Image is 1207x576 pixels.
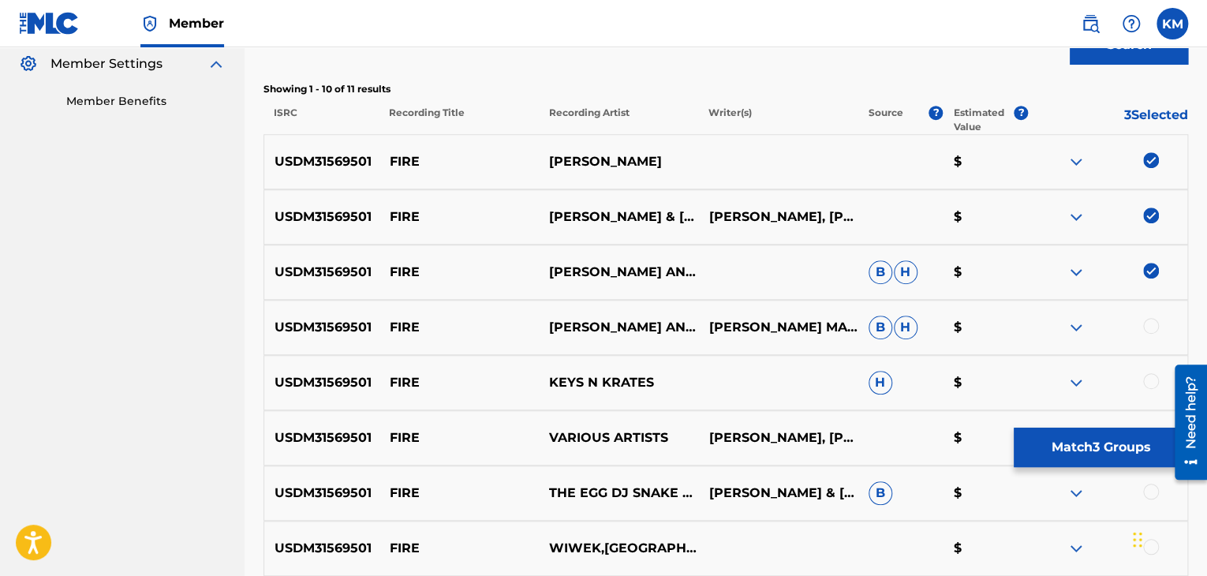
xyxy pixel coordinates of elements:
p: 3 Selected [1028,106,1188,134]
iframe: Chat Widget [1128,500,1207,576]
p: FIRE [379,373,539,392]
span: ? [1014,106,1028,120]
p: Recording Artist [538,106,698,134]
span: H [869,371,892,395]
span: B [869,316,892,339]
p: FIRE [379,484,539,503]
img: expand [1067,539,1086,558]
p: [PERSON_NAME] & [PERSON_NAME] [698,484,858,503]
p: [PERSON_NAME] AND [PERSON_NAME] [539,318,698,337]
p: USDM31569501 [264,263,379,282]
p: FIRE [379,428,539,447]
span: H [894,260,917,284]
img: expand [1067,263,1086,282]
p: Showing 1 - 10 of 11 results [263,82,1188,96]
p: $ [943,373,1028,392]
p: FIRE [379,318,539,337]
p: [PERSON_NAME] AND [PERSON_NAME] [539,263,698,282]
a: Member Benefits [66,93,226,110]
span: Member Settings [50,54,163,73]
img: expand [1067,484,1086,503]
p: Estimated Value [954,106,1015,134]
img: help [1122,14,1141,33]
img: expand [1067,152,1086,171]
p: FIRE [379,539,539,558]
iframe: Resource Center [1163,359,1207,486]
p: USDM31569501 [264,373,379,392]
div: Drag [1133,516,1142,563]
p: $ [943,263,1028,282]
span: Member [169,14,224,32]
p: THE EGG DJ SNAKE DIPLO ID [539,484,698,503]
button: Match3 Groups [1014,428,1188,467]
p: $ [943,318,1028,337]
span: ? [929,106,943,120]
img: expand [207,54,226,73]
p: Writer(s) [698,106,858,134]
img: deselect [1143,152,1159,168]
p: Recording Title [379,106,539,134]
img: deselect [1143,208,1159,223]
p: [PERSON_NAME], [PERSON_NAME] [698,208,858,226]
div: User Menu [1157,8,1188,39]
p: $ [943,428,1028,447]
img: expand [1067,208,1086,226]
p: [PERSON_NAME] [539,152,698,171]
p: $ [943,539,1028,558]
p: [PERSON_NAME] MAHABALI [698,318,858,337]
p: USDM31569501 [264,484,379,503]
p: USDM31569501 [264,428,379,447]
p: USDM31569501 [264,208,379,226]
p: FIRE [379,152,539,171]
p: Source [869,106,903,134]
p: USDM31569501 [264,318,379,337]
p: WIWEK,[GEOGRAPHIC_DATA] [539,539,698,558]
p: [PERSON_NAME] & [PERSON_NAME] [539,208,698,226]
p: ISRC [263,106,379,134]
span: B [869,260,892,284]
span: H [894,316,917,339]
img: Top Rightsholder [140,14,159,33]
div: Help [1115,8,1147,39]
img: Member Settings [19,54,38,73]
a: Public Search [1074,8,1106,39]
p: $ [943,152,1028,171]
p: $ [943,208,1028,226]
span: B [869,481,892,505]
img: MLC Logo [19,12,80,35]
img: deselect [1143,263,1159,279]
p: FIRE [379,263,539,282]
p: USDM31569501 [264,152,379,171]
p: [PERSON_NAME], [PERSON_NAME] [698,428,858,447]
p: $ [943,484,1028,503]
img: expand [1067,318,1086,337]
p: USDM31569501 [264,539,379,558]
p: KEYS N KRATES [539,373,698,392]
p: VARIOUS ARTISTS [539,428,698,447]
img: expand [1067,373,1086,392]
img: search [1081,14,1100,33]
p: FIRE [379,208,539,226]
